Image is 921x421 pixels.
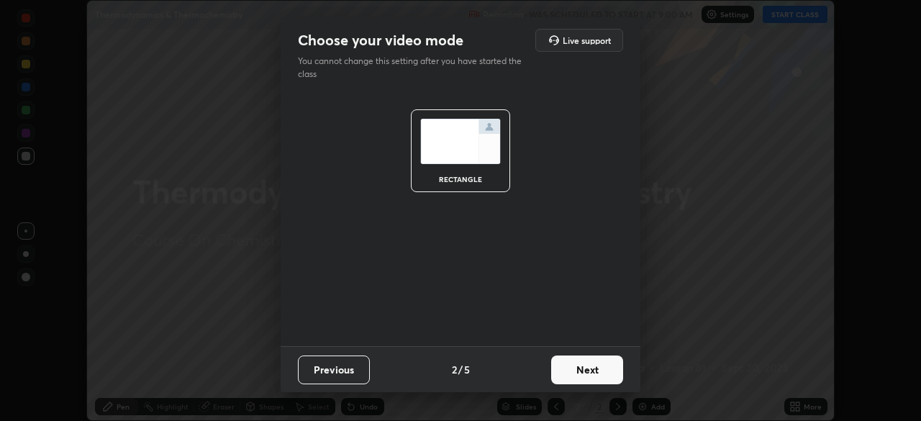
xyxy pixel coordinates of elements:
[298,55,531,81] p: You cannot change this setting after you have started the class
[432,176,489,183] div: rectangle
[458,362,463,377] h4: /
[452,362,457,377] h4: 2
[551,356,623,384] button: Next
[563,36,611,45] h5: Live support
[420,119,501,164] img: normalScreenIcon.ae25ed63.svg
[298,356,370,384] button: Previous
[298,31,463,50] h2: Choose your video mode
[464,362,470,377] h4: 5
